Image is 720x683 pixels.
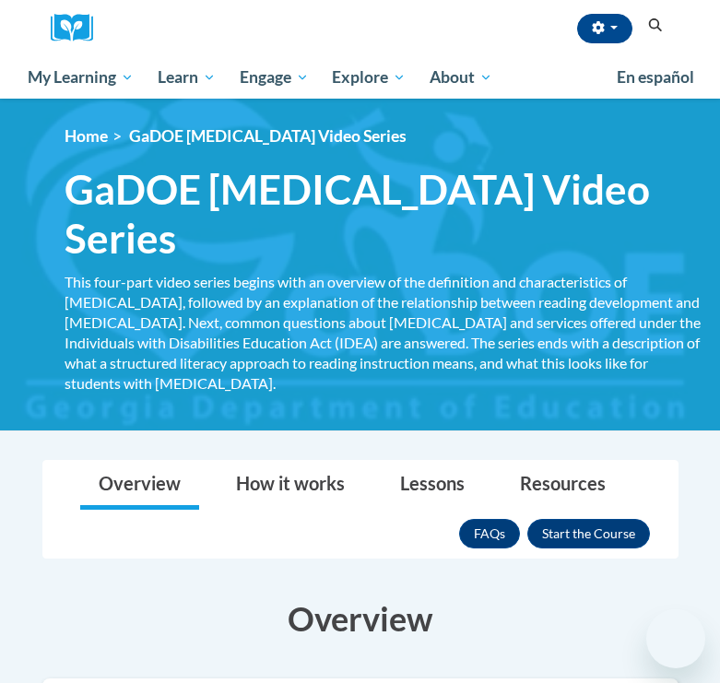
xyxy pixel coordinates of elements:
[28,66,134,88] span: My Learning
[430,66,492,88] span: About
[65,126,108,146] a: Home
[80,461,199,510] a: Overview
[320,56,418,99] a: Explore
[65,165,701,263] span: GaDOE [MEDICAL_DATA] Video Series
[332,66,406,88] span: Explore
[418,56,504,99] a: About
[51,14,106,42] a: Cox Campus
[15,56,706,99] div: Main menu
[51,14,106,42] img: Logo brand
[240,66,309,88] span: Engage
[605,58,706,97] a: En español
[527,519,650,548] button: Enroll
[617,67,694,87] span: En español
[158,66,216,88] span: Learn
[502,461,624,510] a: Resources
[646,609,705,668] iframe: Button to launch messaging window
[228,56,321,99] a: Engage
[17,56,147,99] a: My Learning
[146,56,228,99] a: Learn
[382,461,483,510] a: Lessons
[129,126,407,146] span: GaDOE [MEDICAL_DATA] Video Series
[642,15,669,37] button: Search
[42,595,679,642] h3: Overview
[459,519,520,548] a: FAQs
[218,461,363,510] a: How it works
[577,14,632,43] button: Account Settings
[65,272,701,394] div: This four-part video series begins with an overview of the definition and characteristics of [MED...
